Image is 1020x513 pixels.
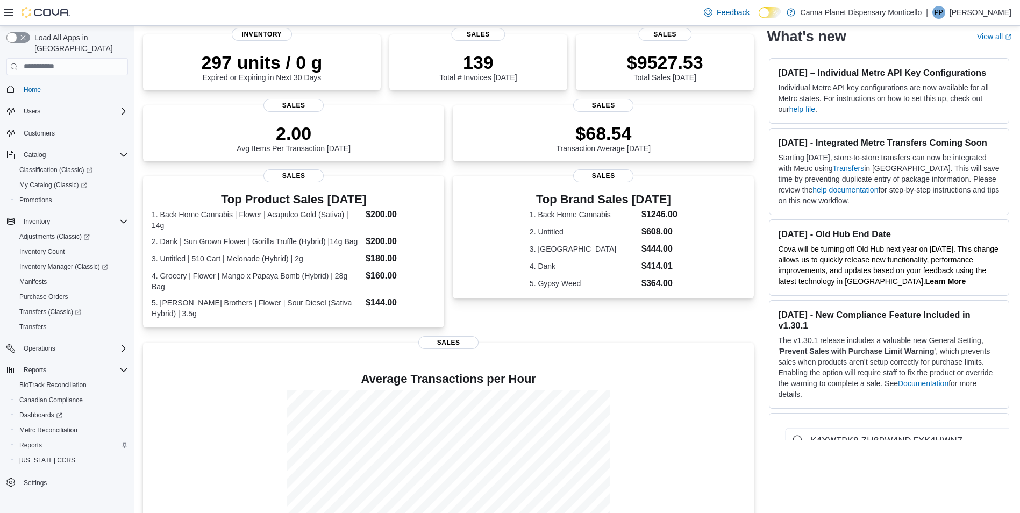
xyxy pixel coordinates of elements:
[15,305,128,318] span: Transfers (Classic)
[641,260,677,273] dd: $414.01
[19,396,83,404] span: Canadian Compliance
[15,245,128,258] span: Inventory Count
[530,278,637,289] dt: 5. Gypsy Weed
[15,194,56,206] a: Promotions
[19,476,51,489] a: Settings
[11,438,132,453] button: Reports
[2,104,132,119] button: Users
[366,252,436,265] dd: $180.00
[152,270,361,292] dt: 4. Grocery | Flower | Mango x Papaya Bomb (Hybrid) | 28g Bag
[11,193,132,208] button: Promotions
[418,336,479,349] span: Sales
[152,193,436,206] h3: Top Product Sales [DATE]
[15,439,128,452] span: Reports
[19,411,62,419] span: Dashboards
[19,308,81,316] span: Transfers (Classic)
[557,123,651,153] div: Transaction Average [DATE]
[15,260,128,273] span: Inventory Manager (Classic)
[641,277,677,290] dd: $364.00
[366,235,436,248] dd: $200.00
[15,305,85,318] a: Transfers (Classic)
[759,7,781,18] input: Dark Mode
[11,162,132,177] a: Classification (Classic)
[898,379,948,388] a: Documentation
[439,52,517,73] p: 139
[24,85,41,94] span: Home
[15,320,51,333] a: Transfers
[237,123,351,144] p: 2.00
[778,245,998,286] span: Cova will be turning off Old Hub next year on [DATE]. This change allows us to quickly release ne...
[152,373,745,386] h4: Average Transactions per Hour
[11,304,132,319] a: Transfers (Classic)
[11,423,132,438] button: Metrc Reconciliation
[19,247,65,256] span: Inventory Count
[24,366,46,374] span: Reports
[152,253,361,264] dt: 3. Untitled | 510 Cart | Melonade (Hybrid) | 2g
[19,83,128,96] span: Home
[11,274,132,289] button: Manifests
[780,347,934,355] strong: Prevent Sales with Purchase Limit Warning
[152,236,361,247] dt: 2. Dank | Sun Grown Flower | Gorilla Truffle (Hybrid) |14g Bag
[15,394,128,407] span: Canadian Compliance
[15,245,69,258] a: Inventory Count
[778,82,1000,115] p: Individual Metrc API key configurations are now available for all Metrc states. For instructions ...
[15,379,91,391] a: BioTrack Reconciliation
[11,229,132,244] a: Adjustments (Classic)
[700,2,754,23] a: Feedback
[778,335,1000,400] p: The v1.30.1 release includes a valuable new General Setting, ' ', which prevents sales when produ...
[11,377,132,393] button: BioTrack Reconciliation
[452,28,505,41] span: Sales
[19,181,87,189] span: My Catalog (Classic)
[935,6,943,19] span: PP
[641,243,677,255] dd: $444.00
[627,52,703,82] div: Total Sales [DATE]
[641,225,677,238] dd: $608.00
[19,215,128,228] span: Inventory
[237,123,351,153] div: Avg Items Per Transaction [DATE]
[789,105,815,113] a: help file
[778,309,1000,331] h3: [DATE] - New Compliance Feature Included in v1.30.1
[15,230,94,243] a: Adjustments (Classic)
[19,364,51,376] button: Reports
[19,456,75,465] span: [US_STATE] CCRS
[19,342,60,355] button: Operations
[24,479,47,487] span: Settings
[19,262,108,271] span: Inventory Manager (Classic)
[232,28,292,41] span: Inventory
[11,259,132,274] a: Inventory Manager (Classic)
[24,107,40,116] span: Users
[24,217,50,226] span: Inventory
[717,7,750,18] span: Feedback
[24,129,55,138] span: Customers
[15,230,128,243] span: Adjustments (Classic)
[950,6,1011,19] p: [PERSON_NAME]
[19,166,92,174] span: Classification (Classic)
[15,379,128,391] span: BioTrack Reconciliation
[19,148,50,161] button: Catalog
[627,52,703,73] p: $9527.53
[11,289,132,304] button: Purchase Orders
[19,475,128,489] span: Settings
[15,275,51,288] a: Manifests
[201,52,322,82] div: Expired or Expiring in Next 30 Days
[439,52,517,82] div: Total # Invoices [DATE]
[530,244,637,254] dt: 3. [GEOGRAPHIC_DATA]
[263,99,324,112] span: Sales
[19,148,128,161] span: Catalog
[19,441,42,450] span: Reports
[925,277,966,286] a: Learn More
[15,409,128,422] span: Dashboards
[201,52,322,73] p: 297 units / 0 g
[19,381,87,389] span: BioTrack Reconciliation
[15,179,91,191] a: My Catalog (Classic)
[15,260,112,273] a: Inventory Manager (Classic)
[1005,34,1011,40] svg: External link
[19,127,59,140] a: Customers
[19,426,77,434] span: Metrc Reconciliation
[11,393,132,408] button: Canadian Compliance
[15,394,87,407] a: Canadian Compliance
[366,269,436,282] dd: $160.00
[19,215,54,228] button: Inventory
[15,320,128,333] span: Transfers
[15,454,128,467] span: Washington CCRS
